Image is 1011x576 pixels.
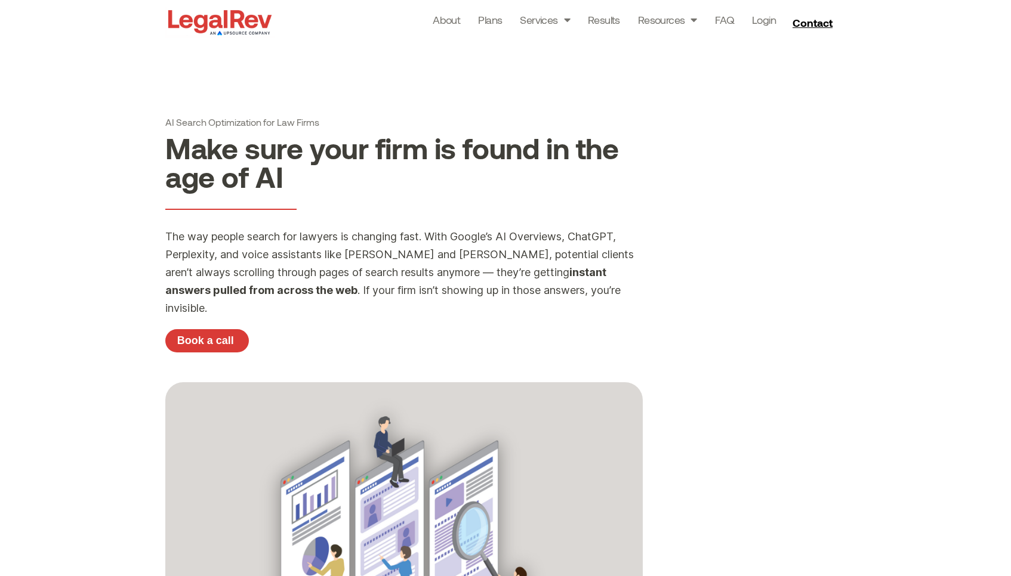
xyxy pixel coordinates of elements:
[165,284,621,314] span: . If your firm isn’t showing up in those answers, you’re invisible.
[433,11,776,34] nav: Menu
[752,11,776,28] a: Login
[788,13,840,32] a: Contact
[793,17,833,28] span: Contact
[165,116,643,128] h1: AI Search Optimization for Law Firms
[433,11,460,28] a: About
[165,134,643,191] h2: Make sure your firm is found in the age of AI
[165,329,249,353] a: Book a call
[638,11,697,28] a: Resources
[165,266,606,296] b: instant answers pulled from across the web
[520,11,570,28] a: Services
[165,230,634,278] span: The way people search for lawyers is changing fast. With Google’s AI Overviews, ChatGPT, Perplexi...
[588,11,620,28] a: Results
[715,11,734,28] a: FAQ
[177,335,234,346] span: Book a call
[478,11,502,28] a: Plans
